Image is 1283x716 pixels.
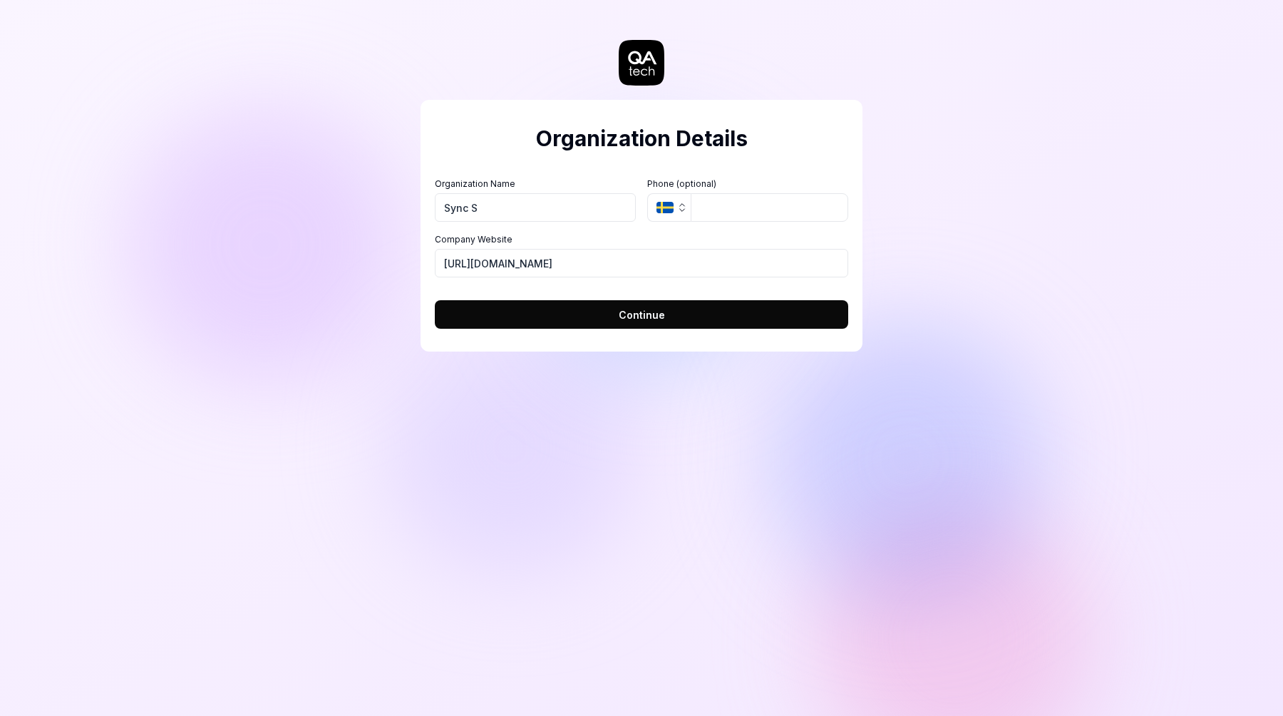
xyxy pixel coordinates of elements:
[435,123,848,155] h2: Organization Details
[619,307,665,322] span: Continue
[435,300,848,329] button: Continue
[435,249,848,277] input: https://
[435,233,848,246] label: Company Website
[435,178,636,190] label: Organization Name
[647,178,848,190] label: Phone (optional)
